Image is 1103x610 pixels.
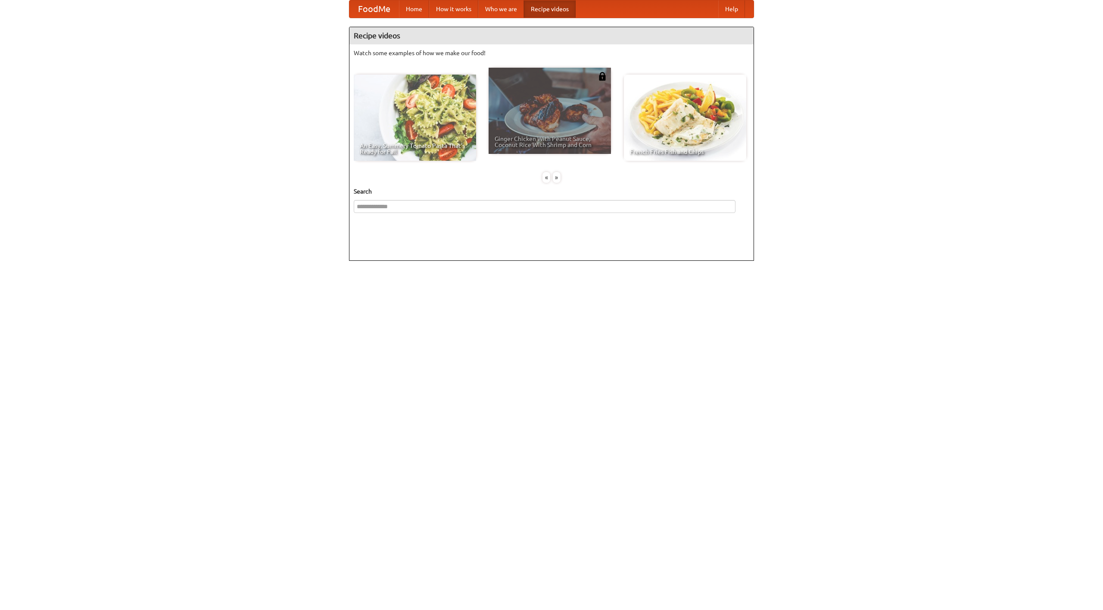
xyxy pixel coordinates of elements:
[553,172,561,183] div: »
[524,0,576,18] a: Recipe videos
[630,149,740,155] span: French Fries Fish and Chips
[349,27,754,44] h4: Recipe videos
[542,172,550,183] div: «
[624,75,746,161] a: French Fries Fish and Chips
[349,0,399,18] a: FoodMe
[598,72,607,81] img: 483408.png
[718,0,745,18] a: Help
[354,75,476,161] a: An Easy, Summery Tomato Pasta That's Ready for Fall
[429,0,478,18] a: How it works
[354,187,749,196] h5: Search
[478,0,524,18] a: Who we are
[354,49,749,57] p: Watch some examples of how we make our food!
[360,143,470,155] span: An Easy, Summery Tomato Pasta That's Ready for Fall
[399,0,429,18] a: Home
